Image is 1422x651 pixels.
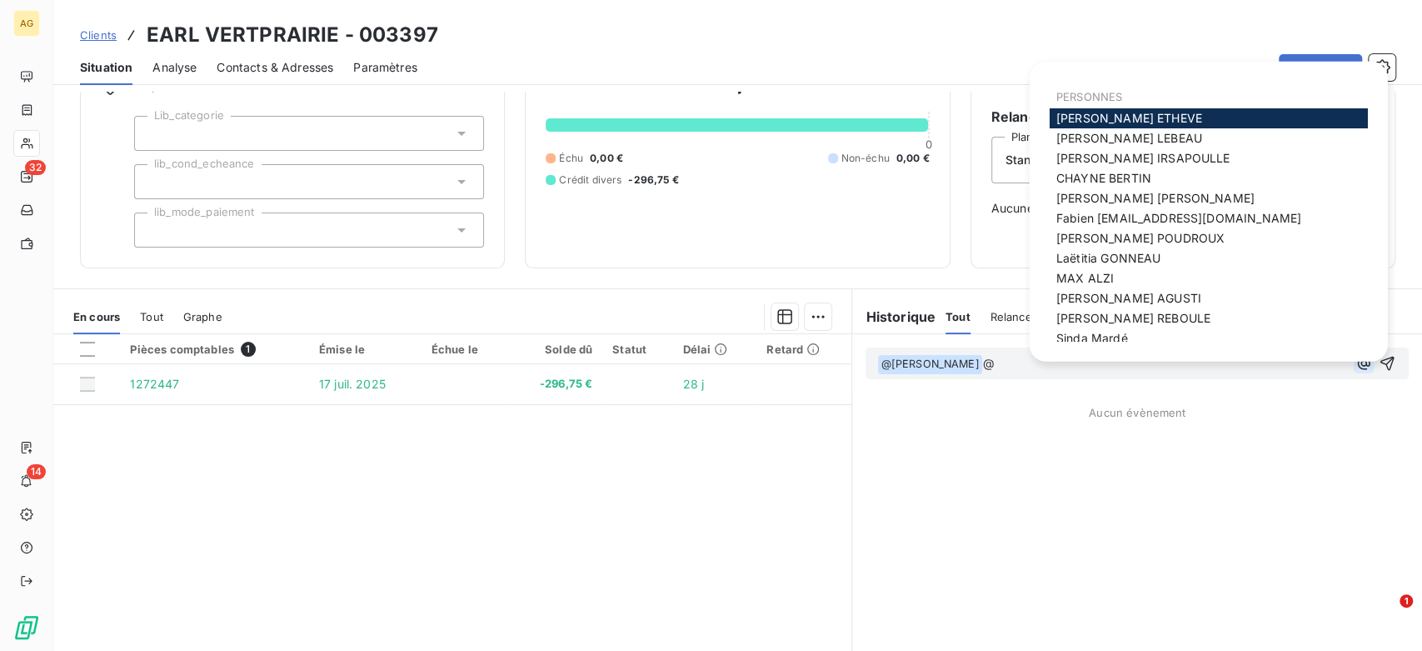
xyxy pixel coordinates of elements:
[852,307,936,327] h6: Historique
[1005,152,1057,168] span: Standard
[217,59,333,76] span: Contacts & Adresses
[148,223,162,238] input: Ajouter une valeur
[25,160,46,175] span: 32
[1056,251,1160,265] span: Laëtitia GONNEAU
[80,27,117,43] a: Clients
[130,342,298,357] div: Pièces comptables
[1056,151,1230,165] span: [PERSON_NAME] IRSAPOULLE
[1089,406,1185,419] span: Aucun évènement
[628,173,678,188] span: -296,75 €
[1056,231,1225,245] span: [PERSON_NAME] POUDROUX
[1056,171,1151,185] span: CHAYNE BERTIN
[13,163,39,190] a: 32
[590,151,623,166] span: 0,00 €
[80,59,132,76] span: Situation
[73,310,120,323] span: En cours
[518,376,592,393] span: -296,75 €
[1056,111,1202,125] span: [PERSON_NAME] ETHEVE
[13,10,40,37] div: AG
[148,126,162,141] input: Ajouter une valeur
[991,200,1375,217] span: Aucune relance prévue
[766,343,841,356] div: Retard
[353,59,417,76] span: Paramètres
[682,377,704,391] span: 28 j
[559,173,621,188] span: Crédit divers
[983,356,995,370] span: @
[147,20,438,50] h3: EARL VERTPRAIRIE - 003397
[559,151,583,166] span: Échu
[432,343,498,356] div: Échue le
[1056,291,1201,305] span: [PERSON_NAME] AGUSTI
[148,174,162,189] input: Ajouter une valeur
[241,342,256,357] span: 1
[896,151,930,166] span: 0,00 €
[1400,594,1413,608] span: 1
[926,138,932,151] span: 0
[319,377,386,391] span: 17 juil. 2025
[140,310,163,323] span: Tout
[183,310,222,323] span: Graphe
[1056,90,1122,103] span: PERSONNES
[1056,211,1301,225] span: Fabien [EMAIL_ADDRESS][DOMAIN_NAME]
[1365,594,1405,634] iframe: Intercom live chat
[1056,271,1114,285] span: MAX ALZI
[1279,54,1362,81] button: Actions
[990,310,1038,323] span: Relances
[518,343,592,356] div: Solde dû
[682,343,746,356] div: Délai
[319,343,412,356] div: Émise le
[1056,131,1202,145] span: [PERSON_NAME] LEBEAU
[841,151,890,166] span: Non-échu
[1056,331,1128,345] span: Sinda Mardé
[878,355,981,374] span: @ [PERSON_NAME]
[152,59,197,76] span: Analyse
[612,343,662,356] div: Statut
[1056,311,1210,325] span: [PERSON_NAME] REBOULE
[1056,191,1255,205] span: [PERSON_NAME] [PERSON_NAME]
[991,107,1375,127] h6: Relance
[130,377,179,391] span: 1272447
[27,464,46,479] span: 14
[946,310,970,323] span: Tout
[80,28,117,42] span: Clients
[13,614,40,641] img: Logo LeanPay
